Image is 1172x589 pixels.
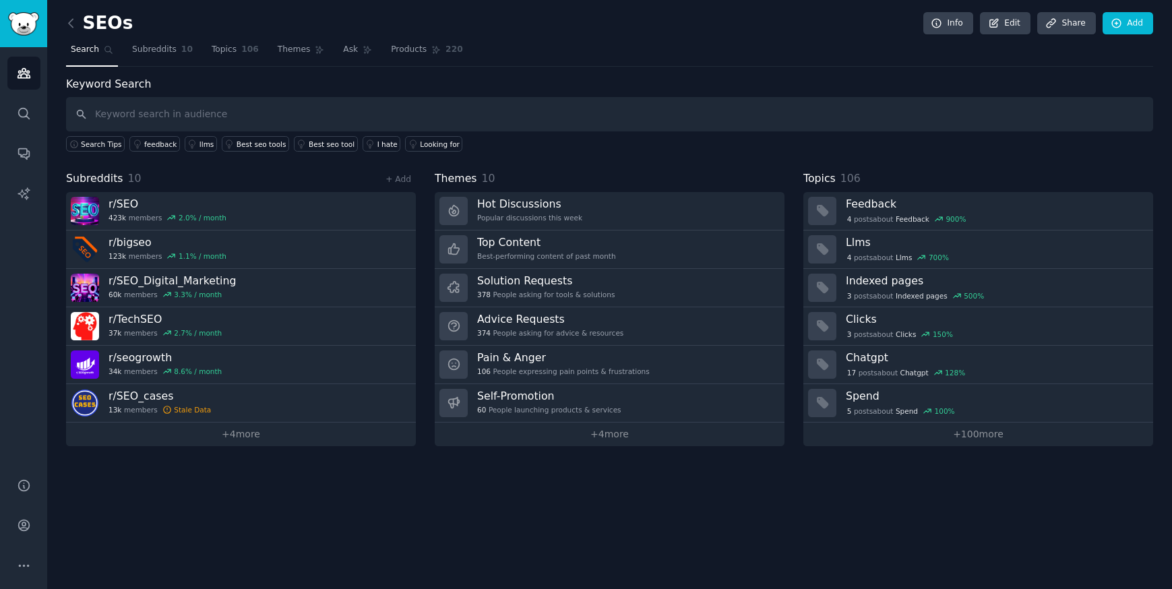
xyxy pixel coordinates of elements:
[174,328,222,338] div: 2.7 % / month
[846,251,950,263] div: post s about
[840,172,861,185] span: 106
[803,346,1153,384] a: Chatgpt17postsaboutChatgpt128%
[435,269,784,307] a: Solution Requests378People asking for tools & solutions
[846,290,985,302] div: post s about
[338,39,377,67] a: Ask
[477,235,616,249] h3: Top Content
[8,12,39,36] img: GummySearch logo
[935,406,955,416] div: 100 %
[896,291,948,301] span: Indexed pages
[846,389,1144,403] h3: Spend
[66,384,416,423] a: r/SEO_cases13kmembersStale Data
[846,367,966,379] div: post s about
[66,136,125,152] button: Search Tips
[71,197,99,225] img: SEO
[66,269,416,307] a: r/SEO_Digital_Marketing60kmembers3.3% / month
[386,39,467,67] a: Products220
[363,136,401,152] a: I hate
[435,192,784,230] a: Hot DiscussionsPopular discussions this week
[846,213,967,225] div: post s about
[144,139,177,149] div: feedback
[847,214,852,224] span: 4
[212,44,237,56] span: Topics
[435,423,784,446] a: +4more
[803,423,1153,446] a: +100more
[109,312,222,326] h3: r/ TechSEO
[109,405,211,414] div: members
[477,312,623,326] h3: Advice Requests
[435,384,784,423] a: Self-Promotion60People launching products & services
[946,214,966,224] div: 900 %
[803,170,836,187] span: Topics
[71,44,99,56] span: Search
[477,328,623,338] div: People asking for advice & resources
[109,290,121,299] span: 60k
[896,330,917,339] span: Clicks
[81,139,122,149] span: Search Tips
[477,197,582,211] h3: Hot Discussions
[846,328,954,340] div: post s about
[174,405,211,414] div: Stale Data
[477,350,650,365] h3: Pain & Anger
[222,136,289,152] a: Best seo tools
[294,136,358,152] a: Best seo tool
[109,251,226,261] div: members
[803,307,1153,346] a: Clicks3postsaboutClicks150%
[803,192,1153,230] a: Feedback4postsaboutFeedback900%
[66,97,1153,131] input: Keyword search in audience
[199,139,214,149] div: llms
[207,39,264,67] a: Topics106
[964,291,984,301] div: 500 %
[109,350,222,365] h3: r/ seogrowth
[66,423,416,446] a: +4more
[343,44,358,56] span: Ask
[109,274,236,288] h3: r/ SEO_Digital_Marketing
[1103,12,1153,35] a: Add
[482,172,495,185] span: 10
[309,139,354,149] div: Best seo tool
[477,290,615,299] div: People asking for tools & solutions
[71,274,99,302] img: SEO_Digital_Marketing
[377,139,398,149] div: I hate
[477,290,491,299] span: 378
[929,253,949,262] div: 700 %
[477,251,616,261] div: Best-performing content of past month
[385,175,411,184] a: + Add
[477,274,615,288] h3: Solution Requests
[477,389,621,403] h3: Self-Promotion
[980,12,1030,35] a: Edit
[71,235,99,263] img: bigseo
[900,368,929,377] span: Chatgpt
[127,39,197,67] a: Subreddits10
[128,172,142,185] span: 10
[278,44,311,56] span: Themes
[477,367,491,376] span: 106
[109,367,121,376] span: 34k
[846,197,1144,211] h3: Feedback
[477,405,486,414] span: 60
[435,230,784,269] a: Top ContentBest-performing content of past month
[179,251,226,261] div: 1.1 % / month
[896,253,912,262] span: Llms
[923,12,973,35] a: Info
[109,389,211,403] h3: r/ SEO_cases
[237,139,286,149] div: Best seo tools
[435,346,784,384] a: Pain & Anger106People expressing pain points & frustrations
[477,328,491,338] span: 374
[847,330,852,339] span: 3
[66,230,416,269] a: r/bigseo123kmembers1.1% / month
[846,274,1144,288] h3: Indexed pages
[846,235,1144,249] h3: Llms
[847,368,856,377] span: 17
[71,312,99,340] img: TechSEO
[847,253,852,262] span: 4
[896,406,918,416] span: Spend
[1037,12,1095,35] a: Share
[109,328,121,338] span: 37k
[109,290,236,299] div: members
[847,291,852,301] span: 3
[445,44,463,56] span: 220
[803,230,1153,269] a: Llms4postsaboutLlms700%
[185,136,217,152] a: llms
[174,367,222,376] div: 8.6 % / month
